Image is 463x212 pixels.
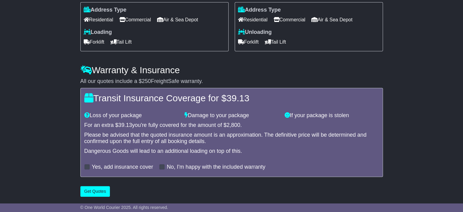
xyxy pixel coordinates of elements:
[311,15,353,24] span: Air & Sea Depot
[118,122,132,128] span: 39.13
[274,15,305,24] span: Commercial
[80,78,383,85] div: All our quotes include a $ FreightSafe warranty.
[81,112,181,119] div: Loss of your package
[226,122,240,128] span: 2,800
[238,29,272,36] label: Unloading
[119,15,151,24] span: Commercial
[84,37,104,47] span: Forklift
[110,37,132,47] span: Tail Lift
[226,93,249,103] span: 39.13
[80,205,168,210] span: © One World Courier 2025. All rights reserved.
[142,78,151,84] span: 250
[238,37,259,47] span: Forklift
[84,148,379,155] div: Dangerous Goods will lead to an additional loading on top of this.
[84,93,379,103] h4: Transit Insurance Coverage for $
[157,15,198,24] span: Air & Sea Depot
[80,65,383,75] h4: Warranty & Insurance
[80,186,110,197] button: Get Quotes
[238,7,281,13] label: Address Type
[265,37,286,47] span: Tail Lift
[238,15,268,24] span: Residential
[84,29,112,36] label: Loading
[181,112,282,119] div: Damage to your package
[84,132,379,145] div: Please be advised that the quoted insurance amount is an approximation. The definitive price will...
[84,122,379,129] div: For an extra $ you're fully covered for the amount of $ .
[84,15,113,24] span: Residential
[282,112,382,119] div: If your package is stolen
[167,164,265,171] label: No, I'm happy with the included warranty
[92,164,153,171] label: Yes, add insurance cover
[84,7,127,13] label: Address Type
